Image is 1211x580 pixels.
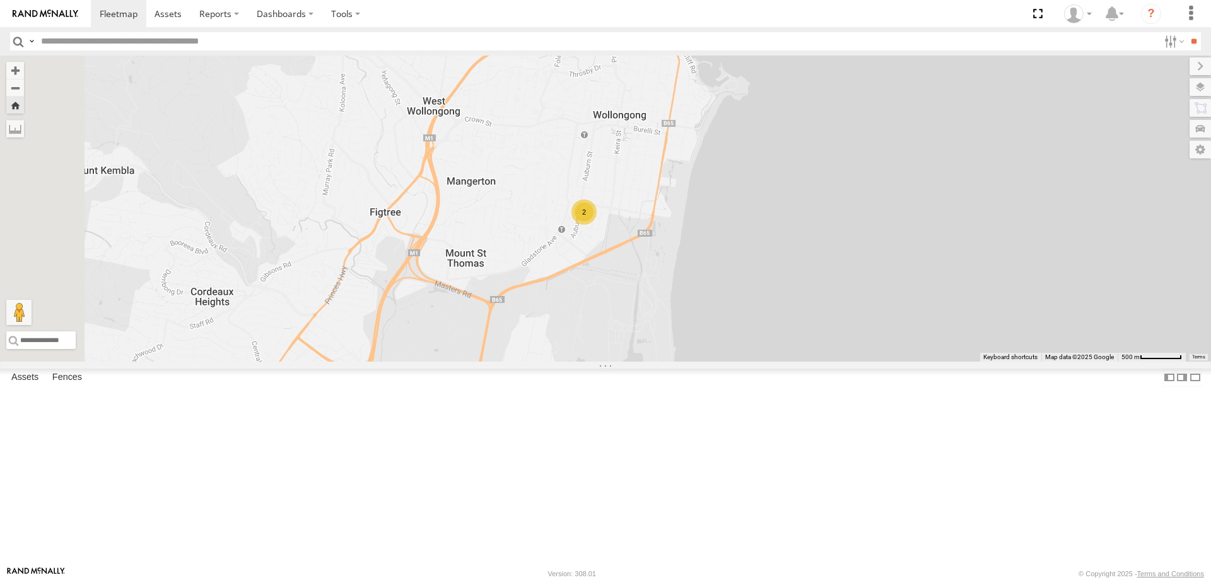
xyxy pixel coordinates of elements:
img: rand-logo.svg [13,9,78,18]
label: Fences [46,369,88,386]
button: Keyboard shortcuts [983,353,1038,362]
div: Tye Clark [1060,4,1096,23]
button: Zoom out [6,79,24,97]
label: Hide Summary Table [1189,369,1202,387]
span: 500 m [1121,353,1140,360]
i: ? [1141,4,1161,24]
a: Visit our Website [7,567,65,580]
label: Search Filter Options [1159,32,1186,50]
label: Search Query [26,32,37,50]
span: Map data ©2025 Google [1045,353,1114,360]
label: Dock Summary Table to the Right [1176,369,1188,387]
button: Zoom Home [6,97,24,114]
div: © Copyright 2025 - [1079,570,1204,577]
button: Drag Pegman onto the map to open Street View [6,300,32,325]
label: Map Settings [1190,141,1211,158]
label: Dock Summary Table to the Left [1163,369,1176,387]
button: Map Scale: 500 m per 63 pixels [1118,353,1186,362]
div: Version: 308.01 [548,570,596,577]
label: Measure [6,120,24,138]
a: Terms (opens in new tab) [1192,355,1205,360]
button: Zoom in [6,62,24,79]
div: 2 [571,199,597,225]
a: Terms and Conditions [1137,570,1204,577]
label: Assets [5,369,45,386]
